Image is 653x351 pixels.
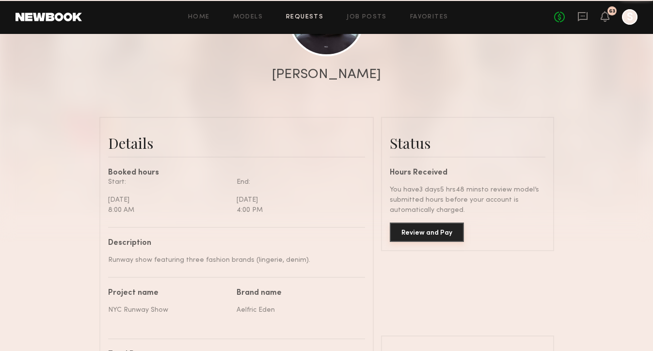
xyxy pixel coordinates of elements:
div: [DATE] [237,195,358,205]
div: [DATE] [108,195,229,205]
div: Hours Received [390,169,545,177]
a: Home [188,14,210,20]
div: [PERSON_NAME] [272,68,381,81]
div: Aelfric Eden [237,305,358,315]
button: Review and Pay [390,223,464,242]
div: Brand name [237,289,358,297]
div: Booked hours [108,169,365,177]
div: 63 [609,9,615,14]
div: Start: [108,177,229,187]
div: 8:00 AM [108,205,229,215]
div: Status [390,133,545,153]
a: Favorites [410,14,448,20]
a: Models [233,14,263,20]
div: Description [108,239,358,247]
a: S [622,9,637,25]
div: Details [108,133,365,153]
div: 4:00 PM [237,205,358,215]
a: Job Posts [347,14,387,20]
div: NYC Runway Show [108,305,229,315]
a: Requests [286,14,323,20]
div: End: [237,177,358,187]
div: Project name [108,289,229,297]
div: You have 3 days 5 hrs 48 mins to review model’s submitted hours before your account is automatica... [390,185,545,215]
div: Runway show featuring three fashion brands (lingerie, denim). [108,255,358,265]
